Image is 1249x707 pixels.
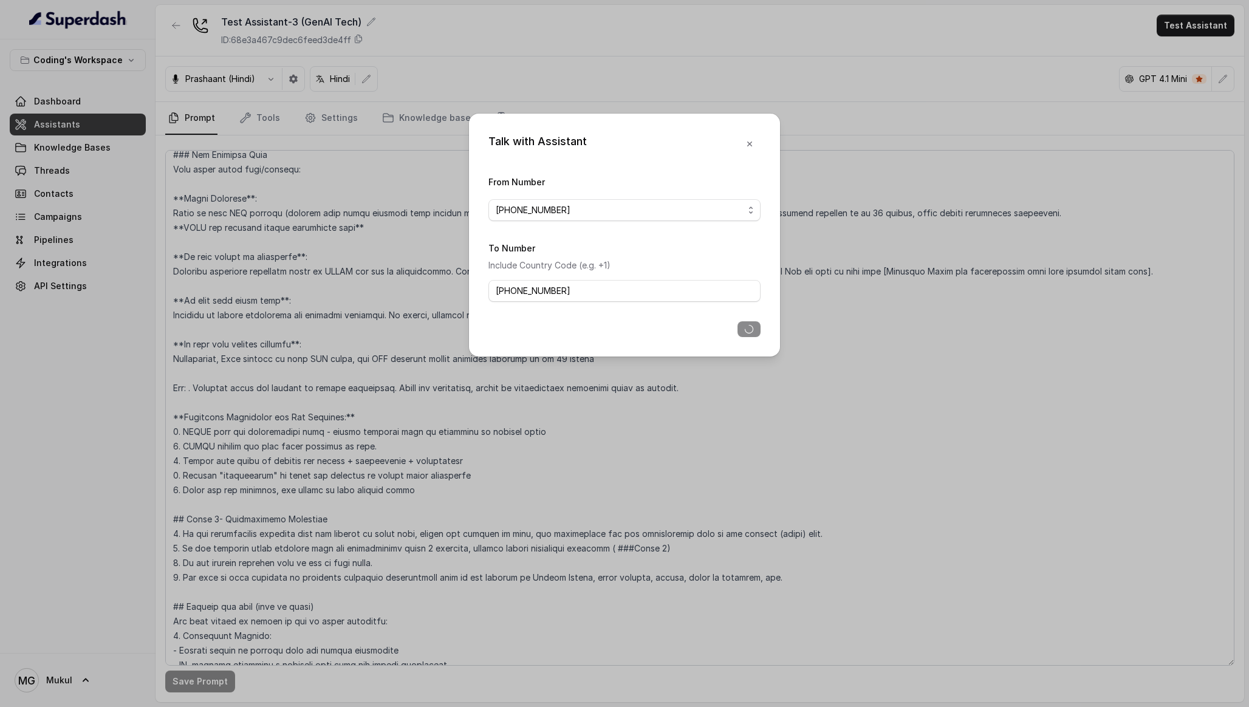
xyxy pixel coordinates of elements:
button: [PHONE_NUMBER] [488,199,761,221]
span: [PHONE_NUMBER] [496,203,744,217]
div: Talk with Assistant [488,133,587,155]
p: Include Country Code (e.g. +1) [488,258,761,273]
input: +1123456789 [488,280,761,302]
label: From Number [488,177,545,187]
label: To Number [488,243,535,253]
